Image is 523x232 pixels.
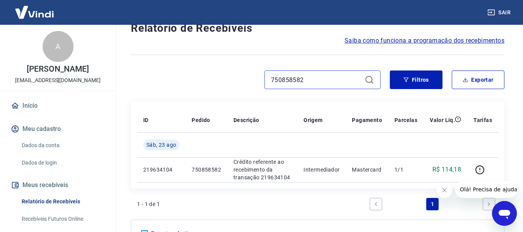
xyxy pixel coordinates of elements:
p: Pedido [192,116,210,124]
button: Meu cadastro [9,120,106,137]
a: Page 1 is your current page [426,198,439,210]
p: [PERSON_NAME] [27,65,89,73]
a: Next page [483,198,495,210]
iframe: Mensagem da empresa [455,181,517,198]
input: Busque pelo número do pedido [271,74,362,86]
p: Crédito referente ao recebimento da transação 219634104 [233,158,291,181]
button: Filtros [390,70,442,89]
img: Vindi [9,0,60,24]
a: Previous page [370,198,382,210]
div: A [43,31,74,62]
p: ID [143,116,149,124]
iframe: Botão para abrir a janela de mensagens [492,201,517,226]
p: R$ 114,18 [432,165,461,174]
button: Meus recebíveis [9,177,106,194]
p: Valor Líq. [430,116,455,124]
a: Dados de login [19,155,106,171]
iframe: Fechar mensagem [437,182,452,198]
a: Relatório de Recebíveis [19,194,106,210]
p: Tarifas [473,116,492,124]
p: Mastercard [352,166,382,174]
span: Sáb, 23 ago [146,141,176,149]
p: Intermediador [304,166,340,174]
p: Pagamento [352,116,382,124]
a: Início [9,97,106,114]
p: 1/1 [394,166,417,174]
p: Origem [304,116,322,124]
button: Exportar [452,70,504,89]
p: Parcelas [394,116,417,124]
p: [EMAIL_ADDRESS][DOMAIN_NAME] [15,76,101,84]
a: Dados da conta [19,137,106,153]
p: 1 - 1 de 1 [137,200,160,208]
p: 750858582 [192,166,221,174]
p: 219634104 [143,166,179,174]
a: Recebíveis Futuros Online [19,211,106,227]
a: Saiba como funciona a programação dos recebimentos [345,36,504,45]
button: Sair [486,5,514,20]
p: Descrição [233,116,259,124]
ul: Pagination [367,195,498,213]
h4: Relatório de Recebíveis [131,21,504,36]
span: Olá! Precisa de ajuda? [5,5,65,12]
